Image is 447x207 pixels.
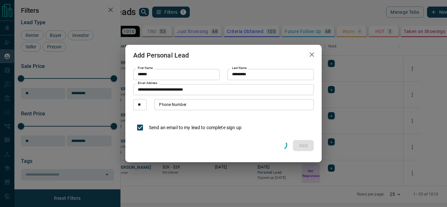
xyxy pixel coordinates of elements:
label: First Name [138,66,153,70]
div: Loading [276,138,289,152]
label: Last Name [232,66,247,70]
label: Email Address [138,81,157,85]
p: Send an email to my lead to complete sign up [149,124,241,131]
h2: Add Personal Lead [125,45,197,66]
